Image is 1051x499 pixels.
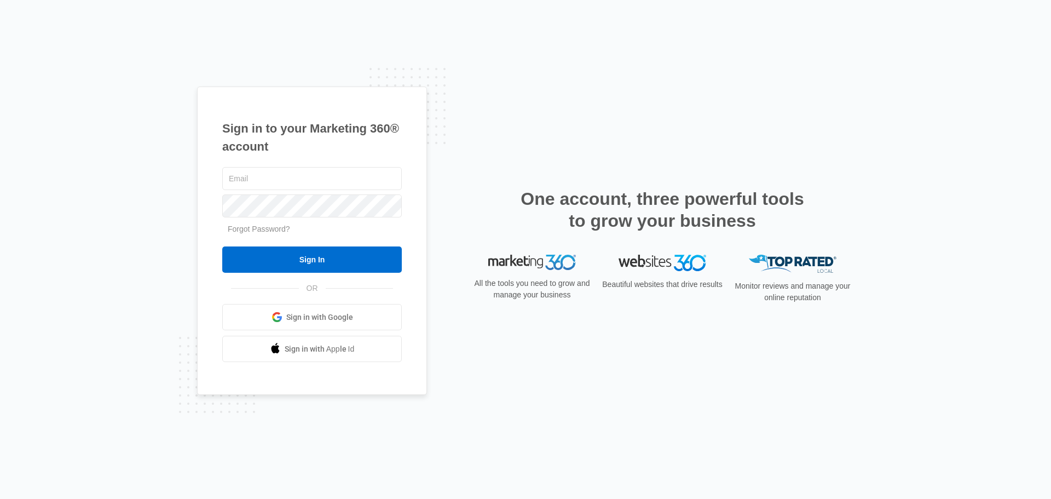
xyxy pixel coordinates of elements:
[222,336,402,362] a: Sign in with Apple Id
[228,225,290,233] a: Forgot Password?
[601,279,724,290] p: Beautiful websites that drive results
[286,312,353,323] span: Sign in with Google
[731,280,854,303] p: Monitor reviews and manage your online reputation
[749,255,836,273] img: Top Rated Local
[222,119,402,156] h1: Sign in to your Marketing 360® account
[471,278,593,301] p: All the tools you need to grow and manage your business
[299,283,326,294] span: OR
[517,188,807,232] h2: One account, three powerful tools to grow your business
[222,246,402,273] input: Sign In
[285,343,355,355] span: Sign in with Apple Id
[222,167,402,190] input: Email
[488,255,576,270] img: Marketing 360
[222,304,402,330] a: Sign in with Google
[619,255,706,271] img: Websites 360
